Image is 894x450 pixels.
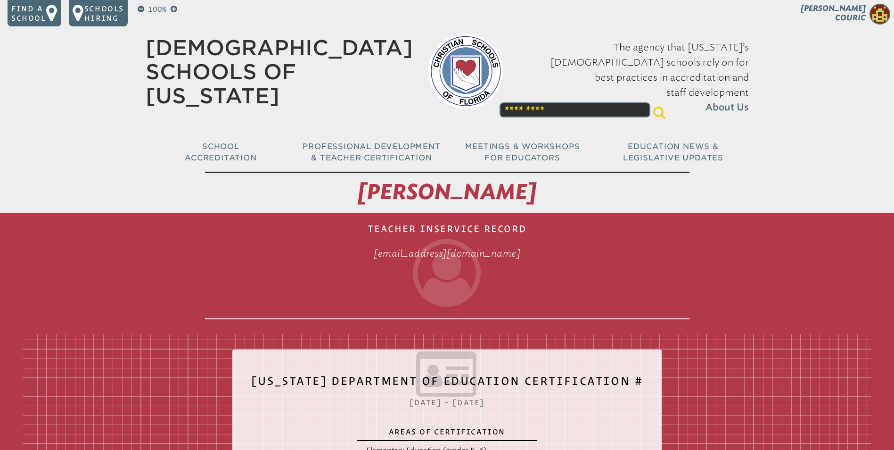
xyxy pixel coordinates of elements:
p: Find a school [11,4,46,23]
span: Professional Development & Teacher Certification [303,142,440,162]
span: Education News & Legislative Updates [623,142,723,162]
p: 100% [146,4,169,15]
p: The agency that [US_STATE]’s [DEMOGRAPHIC_DATA] schools rely on for best practices in accreditati... [518,40,749,115]
span: [PERSON_NAME] Couric [801,4,866,22]
img: b4ac5885a03ce9c62dc1faf11f708290 [869,4,890,25]
h1: Teacher Inservice Record [205,217,689,319]
p: Areas of Certification [366,427,528,436]
span: [PERSON_NAME] [358,179,536,205]
span: About Us [705,100,749,115]
span: School Accreditation [185,142,256,162]
span: Meetings & Workshops for Educators [465,142,580,162]
img: csf-logo-web-colors.png [428,33,503,109]
p: Schools Hiring [84,4,124,23]
h2: [US_STATE] Department of Education Certification # [251,368,643,400]
a: [DEMOGRAPHIC_DATA] Schools of [US_STATE] [146,35,413,108]
span: [DATE] – [DATE] [410,398,484,407]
